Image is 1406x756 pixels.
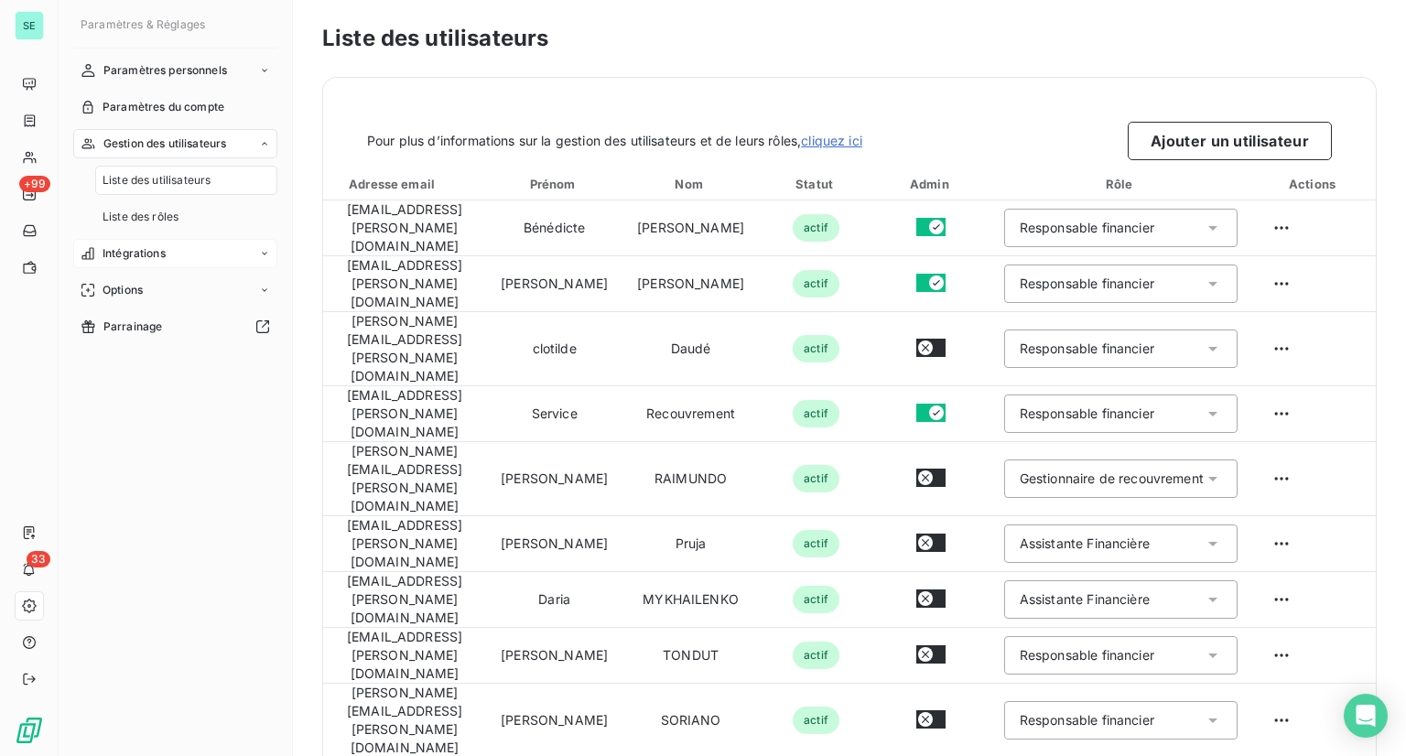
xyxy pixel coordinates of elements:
[877,175,986,193] div: Admin
[622,386,759,442] td: Recouvrement
[73,312,277,341] a: Parrainage
[486,628,622,684] td: [PERSON_NAME]
[793,270,839,297] span: actif
[486,516,622,572] td: [PERSON_NAME]
[323,628,486,684] td: [EMAIL_ADDRESS][PERSON_NAME][DOMAIN_NAME]
[490,175,619,193] div: Prénom
[19,176,50,192] span: +99
[95,166,277,195] a: Liste des utilisateurs
[1020,711,1154,729] div: Responsable financier
[103,282,143,298] span: Options
[1020,275,1154,293] div: Responsable financier
[103,62,227,79] span: Paramètres personnels
[622,572,759,628] td: MYKHAILENKO
[103,245,166,262] span: Intégrations
[1020,590,1150,609] div: Assistante Financière
[81,17,205,31] span: Paramètres & Réglages
[486,200,622,256] td: Bénédicte
[1020,340,1154,358] div: Responsable financier
[15,716,44,745] img: Logo LeanPay
[486,312,622,386] td: clotilde
[322,22,1377,55] h3: Liste des utilisateurs
[323,200,486,256] td: [EMAIL_ADDRESS][PERSON_NAME][DOMAIN_NAME]
[622,312,759,386] td: Daudé
[1020,535,1150,553] div: Assistante Financière
[622,442,759,516] td: RAIMUNDO
[103,135,227,152] span: Gestion des utilisateurs
[793,465,839,492] span: actif
[103,209,178,225] span: Liste des rôles
[486,167,622,200] th: Toggle SortBy
[793,335,839,362] span: actif
[793,400,839,427] span: actif
[486,442,622,516] td: [PERSON_NAME]
[793,707,839,734] span: actif
[622,200,759,256] td: [PERSON_NAME]
[323,386,486,442] td: [EMAIL_ADDRESS][PERSON_NAME][DOMAIN_NAME]
[793,586,839,613] span: actif
[367,132,862,150] span: Pour plus d’informations sur la gestion des utilisateurs et de leurs rôles,
[1128,122,1332,160] button: Ajouter un utilisateur
[622,628,759,684] td: TONDUT
[323,572,486,628] td: [EMAIL_ADDRESS][PERSON_NAME][DOMAIN_NAME]
[1256,175,1372,193] div: Actions
[323,442,486,516] td: [PERSON_NAME][EMAIL_ADDRESS][PERSON_NAME][DOMAIN_NAME]
[73,92,277,122] a: Paramètres du compte
[1344,694,1388,738] div: Open Intercom Messenger
[626,175,755,193] div: Nom
[993,175,1249,193] div: Rôle
[486,386,622,442] td: Service
[323,167,486,200] th: Toggle SortBy
[486,572,622,628] td: Daria
[793,642,839,669] span: actif
[103,99,224,115] span: Paramètres du compte
[801,133,862,148] a: cliquez ici
[1020,646,1154,664] div: Responsable financier
[327,175,482,193] div: Adresse email
[103,319,163,335] span: Parrainage
[1020,219,1154,237] div: Responsable financier
[1020,470,1204,488] div: Gestionnaire de recouvrement
[1020,405,1154,423] div: Responsable financier
[15,11,44,40] div: SE
[323,312,486,386] td: [PERSON_NAME][EMAIL_ADDRESS][PERSON_NAME][DOMAIN_NAME]
[793,214,839,242] span: actif
[759,167,873,200] th: Toggle SortBy
[622,167,759,200] th: Toggle SortBy
[486,256,622,312] td: [PERSON_NAME]
[95,202,277,232] a: Liste des rôles
[323,256,486,312] td: [EMAIL_ADDRESS][PERSON_NAME][DOMAIN_NAME]
[622,516,759,572] td: Pruja
[27,551,50,567] span: 33
[793,530,839,557] span: actif
[622,256,759,312] td: [PERSON_NAME]
[323,516,486,572] td: [EMAIL_ADDRESS][PERSON_NAME][DOMAIN_NAME]
[103,172,211,189] span: Liste des utilisateurs
[762,175,870,193] div: Statut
